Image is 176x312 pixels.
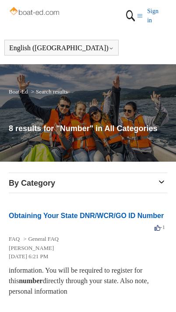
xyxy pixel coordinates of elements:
[9,123,167,135] h1: 8 results for "Number" in All Categories
[28,236,58,242] a: General FAQ
[21,236,59,242] li: General FAQ
[9,212,164,219] a: Obtaining Your State DNR/WCR/GO ID Number
[9,44,114,52] button: English ([GEOGRAPHIC_DATA])
[9,5,61,18] img: Boat-Ed Help Center home page
[9,88,29,95] li: Boat-Ed
[9,177,167,189] h3: By Category
[9,236,20,242] a: FAQ
[29,88,68,95] li: Search results
[124,7,137,25] img: 01HZPCYTXV3JW8MJV9VD7EMK0H
[9,244,158,253] li: [PERSON_NAME]
[9,88,28,95] a: Boat-Ed
[19,277,42,284] em: number
[147,7,167,25] a: Sign in
[137,7,143,25] button: Toggle navigation menu
[9,253,48,260] time: 01/05/2024, 18:21
[9,265,167,297] div: information. You will be required to register for this directly through your state. Also note, pe...
[155,224,165,230] span: -1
